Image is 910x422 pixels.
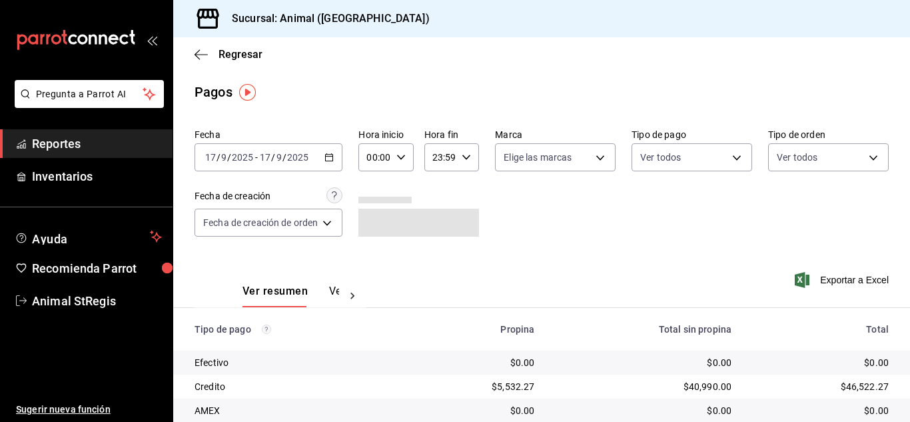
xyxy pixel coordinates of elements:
[242,285,339,307] div: navigation tabs
[32,135,162,153] span: Reportes
[255,152,258,163] span: -
[632,130,752,139] label: Tipo de pago
[424,130,479,139] label: Hora fin
[205,152,217,163] input: --
[15,80,164,108] button: Pregunta a Parrot AI
[195,404,389,417] div: AMEX
[221,11,430,27] h3: Sucursal: Animal ([GEOGRAPHIC_DATA])
[9,97,164,111] a: Pregunta a Parrot AI
[147,35,157,45] button: open_drawer_menu
[262,325,271,334] svg: Los pagos realizados con Pay y otras terminales son montos brutos.
[217,152,221,163] span: /
[16,403,162,417] span: Sugerir nueva función
[195,380,389,393] div: Credito
[753,380,889,393] div: $46,522.27
[768,130,889,139] label: Tipo de orden
[203,216,318,229] span: Fecha de creación de orden
[358,130,413,139] label: Hora inicio
[259,152,271,163] input: --
[556,380,731,393] div: $40,990.00
[410,380,534,393] div: $5,532.27
[286,152,309,163] input: ----
[32,229,145,245] span: Ayuda
[556,324,731,335] div: Total sin propina
[195,189,270,203] div: Fecha de creación
[410,324,534,335] div: Propina
[753,356,889,369] div: $0.00
[753,324,889,335] div: Total
[777,151,817,164] span: Ver todos
[410,356,534,369] div: $0.00
[221,152,227,163] input: --
[195,324,389,335] div: Tipo de pago
[276,152,282,163] input: --
[640,151,681,164] span: Ver todos
[282,152,286,163] span: /
[195,130,342,139] label: Fecha
[219,48,262,61] span: Regresar
[556,404,731,417] div: $0.00
[556,356,731,369] div: $0.00
[36,87,143,101] span: Pregunta a Parrot AI
[242,285,308,307] button: Ver resumen
[239,84,256,101] img: Tooltip marker
[195,48,262,61] button: Regresar
[227,152,231,163] span: /
[271,152,275,163] span: /
[32,167,162,185] span: Inventarios
[32,292,162,310] span: Animal StRegis
[329,285,379,307] button: Ver pagos
[195,356,389,369] div: Efectivo
[797,272,889,288] button: Exportar a Excel
[195,82,232,102] div: Pagos
[504,151,572,164] span: Elige las marcas
[410,404,534,417] div: $0.00
[495,130,616,139] label: Marca
[32,259,162,277] span: Recomienda Parrot
[753,404,889,417] div: $0.00
[231,152,254,163] input: ----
